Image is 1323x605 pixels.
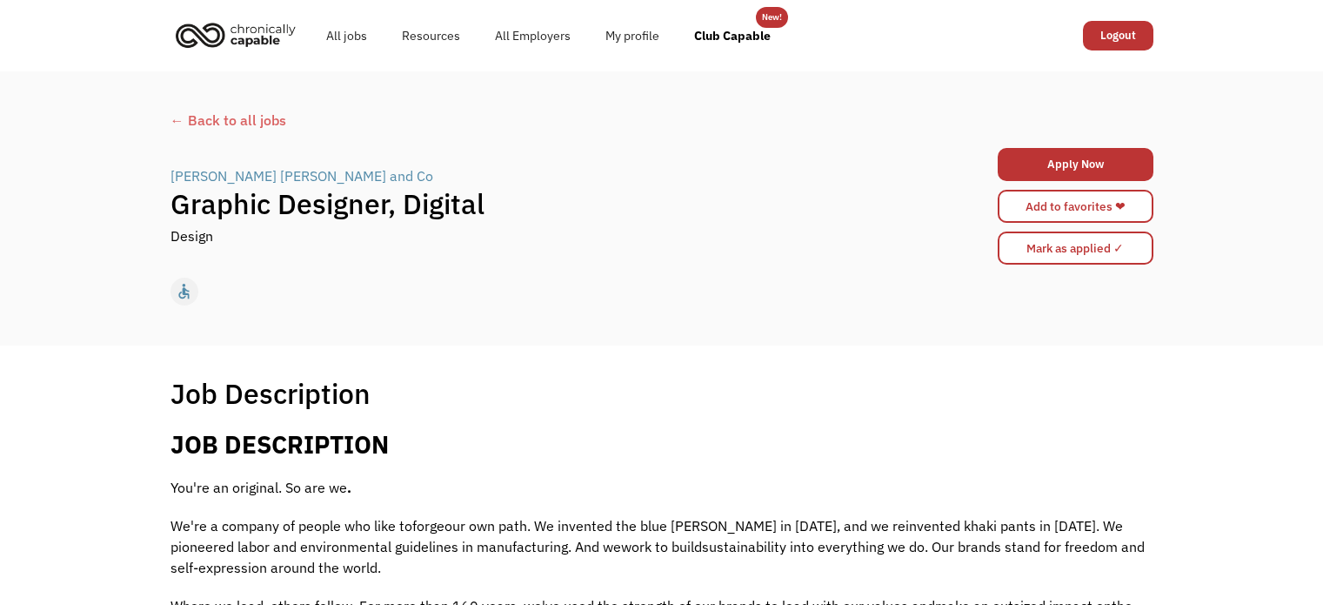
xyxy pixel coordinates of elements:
[170,477,1153,498] p: You're an original. So are we
[170,428,389,460] b: JOB DESCRIPTION
[998,148,1153,181] a: Apply Now
[170,376,371,411] h1: Job Description
[412,517,444,534] span: forge
[588,8,677,64] a: My profile
[170,165,433,186] div: [PERSON_NAME] [PERSON_NAME] and Co
[170,515,1153,578] p: We're a company of people who like to our own path. We invented the blue [PERSON_NAME] in [DATE],...
[998,190,1153,223] a: Add to favorites ❤
[175,279,193,305] div: accessible
[170,186,908,221] h1: Graphic Designer, Digital
[170,165,438,186] a: [PERSON_NAME] [PERSON_NAME] and Co
[762,7,782,28] div: New!
[170,16,301,54] img: Chronically Capable logo
[384,8,478,64] a: Resources
[170,16,309,54] a: home
[170,225,213,246] div: Design
[347,479,351,496] b: .
[621,538,702,555] span: work to build
[1083,21,1153,50] a: Logout
[478,8,588,64] a: All Employers
[998,232,1153,265] input: Mark as applied ✓
[309,8,384,64] a: All jobs
[170,110,1153,131] a: ← Back to all jobs
[998,227,1153,269] form: Mark as applied form
[677,8,788,64] a: Club Capable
